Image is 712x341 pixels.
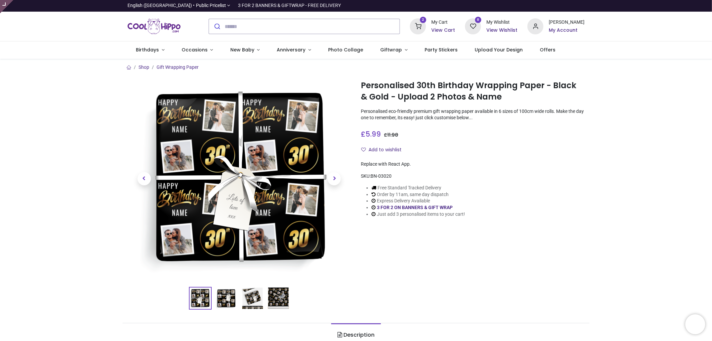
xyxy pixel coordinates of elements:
p: Personalised eco-friendly premium gift wrapping paper available in 6 sizes of 100cm wide rolls. M... [361,108,584,121]
span: Anniversary [277,46,306,53]
span: BN-03020 [371,173,392,179]
img: BN-03020-04 [268,288,289,309]
a: English ([GEOGRAPHIC_DATA]) •Public Pricelist [128,2,230,9]
span: £ [384,132,398,138]
li: Express Delivery Available [372,198,465,204]
span: Photo Collage [328,46,363,53]
iframe: Brevo live chat [685,314,705,334]
span: Occasions [182,46,208,53]
span: Previous [138,172,151,185]
div: SKU: [361,173,584,180]
li: Order by 11am, same day dispatch [372,191,465,198]
a: Gift Wrapping Paper [157,64,199,70]
span: 11.98 [387,132,398,138]
div: Replace with React App. [361,161,584,168]
span: Party Stickers [425,46,458,53]
a: Logo of Cool Hippo [128,17,181,36]
a: View Cart [431,27,455,34]
span: Next [327,172,341,185]
div: 3 FOR 2 BANNERS & GIFTWRAP - FREE DELIVERY [238,2,341,9]
div: My Wishlist [486,19,517,26]
li: Free Standard Tracked Delivery [372,185,465,191]
i: Add to wishlist [361,147,366,152]
a: Shop [139,64,149,70]
li: Just add 3 personalised items to your cart! [372,211,465,218]
span: Birthdays [136,46,159,53]
span: New Baby [230,46,254,53]
a: Giftwrap [372,41,416,59]
img: BN-03020-03 [242,288,263,309]
a: 0 [465,23,481,29]
span: Public Pricelist [196,2,226,9]
a: View Wishlist [486,27,517,34]
a: Next [317,109,351,249]
a: My Account [549,27,584,34]
button: Add to wishlistAdd to wishlist [361,144,407,156]
span: 5.99 [366,129,381,139]
span: Offers [540,46,556,53]
a: Birthdays [128,41,173,59]
div: My Cart [431,19,455,26]
sup: 0 [475,17,481,23]
h1: Personalised 30th Birthday Wrapping Paper - Black & Gold - Upload 2 Photos & Name [361,80,584,103]
sup: 2 [420,17,426,23]
a: 3 FOR 2 ON BANNERS & GIFT WRAP [377,205,453,210]
div: [PERSON_NAME] [549,19,584,26]
a: Anniversary [268,41,320,59]
button: Submit [209,19,225,34]
a: 2 [410,23,426,29]
img: Cool Hippo [128,17,181,36]
img: BN-03020-02 [216,288,237,309]
a: Occasions [173,41,222,59]
img: Personalised 30th Birthday Wrapping Paper - Black & Gold - Upload 2 Photos & Name [139,78,339,279]
iframe: Customer reviews powered by Trustpilot [444,2,584,9]
span: £ [361,129,381,139]
span: Upload Your Design [475,46,523,53]
a: Previous [128,109,161,249]
span: Giftwrap [380,46,402,53]
img: Personalised 30th Birthday Wrapping Paper - Black & Gold - Upload 2 Photos & Name [190,288,211,309]
a: New Baby [222,41,268,59]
